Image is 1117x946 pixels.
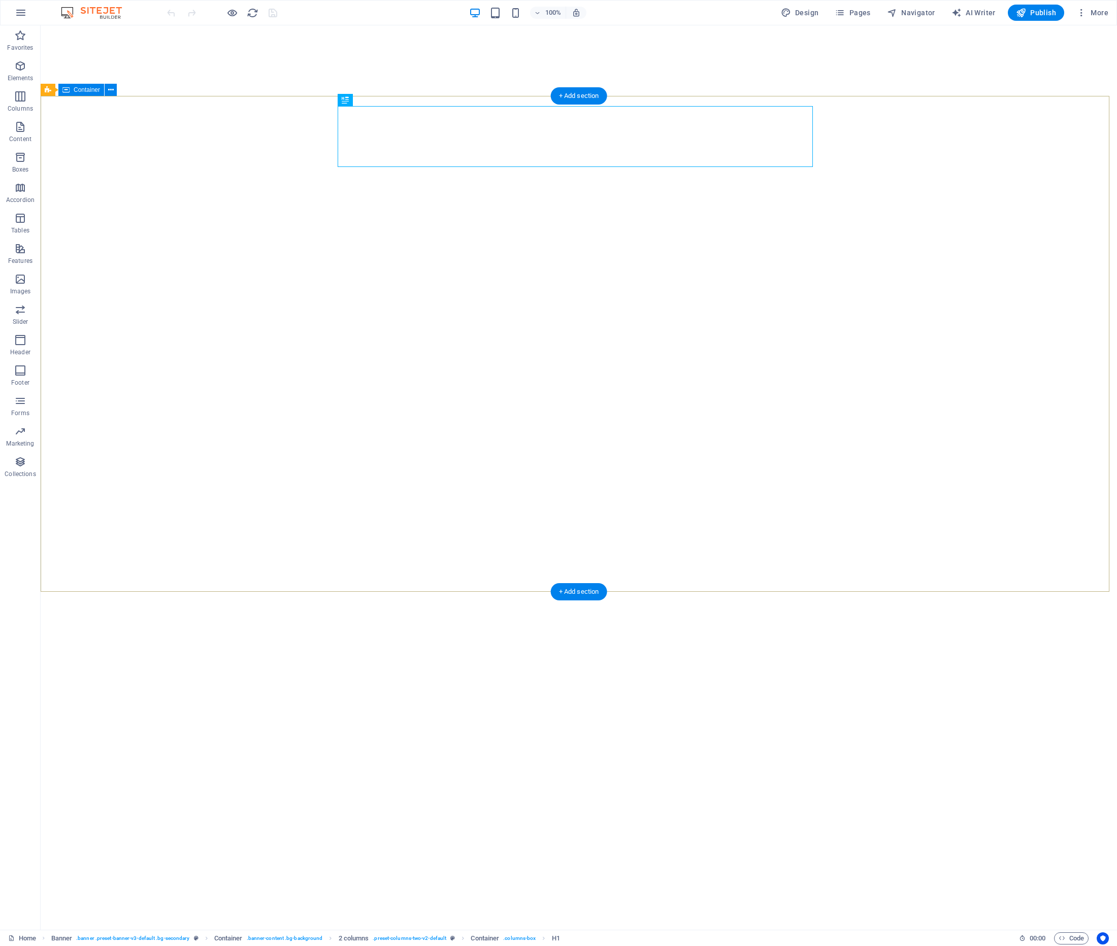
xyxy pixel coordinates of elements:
i: This element is a customizable preset [194,935,199,941]
span: Container [74,87,100,93]
span: 00 00 [1030,932,1045,944]
button: Navigator [883,5,939,21]
p: Collections [5,470,36,478]
i: This element is a customizable preset [450,935,455,941]
p: Footer [11,379,29,387]
p: Content [9,135,31,143]
p: Images [10,287,31,295]
span: Navigator [887,8,935,18]
span: Design [781,8,819,18]
span: Click to select. Double-click to edit [339,932,369,944]
span: Click to select. Double-click to edit [552,932,560,944]
p: Boxes [12,165,29,174]
span: More [1076,8,1108,18]
i: On resize automatically adjust zoom level to fit chosen device. [572,8,581,17]
div: + Add section [551,583,607,600]
div: Design (Ctrl+Alt+Y) [777,5,823,21]
span: : [1037,934,1038,942]
button: Publish [1008,5,1064,21]
button: Code [1054,932,1089,944]
img: Editor Logo [58,7,135,19]
span: Pages [835,8,870,18]
span: Code [1059,932,1084,944]
i: Reload page [247,7,258,19]
span: Click to select. Double-click to edit [214,932,243,944]
span: . banner-content .bg-background [247,932,323,944]
p: Favorites [7,44,33,52]
span: Click to select. Double-click to edit [471,932,499,944]
p: Header [10,348,30,356]
p: Elements [8,74,34,82]
p: Accordion [6,196,35,204]
div: + Add section [551,87,607,105]
nav: breadcrumb [51,932,560,944]
span: AI Writer [951,8,996,18]
p: Marketing [6,440,34,448]
span: . columns-box [503,932,536,944]
span: . preset-columns-two-v2-default [373,932,446,944]
button: More [1072,5,1112,21]
button: Pages [831,5,874,21]
p: Slider [13,318,28,326]
button: Click here to leave preview mode and continue editing [226,7,238,19]
h6: 100% [545,7,562,19]
span: Click to select. Double-click to edit [51,932,73,944]
p: Tables [11,226,29,234]
h6: Session time [1019,932,1046,944]
button: 100% [530,7,566,19]
p: Forms [11,409,29,417]
button: reload [246,7,258,19]
button: Usercentrics [1097,932,1109,944]
a: Click to cancel selection. Double-click to open Pages [8,932,36,944]
button: Design [777,5,823,21]
button: AI Writer [947,5,1000,21]
span: . banner .preset-banner-v3-default .bg-secondary [76,932,189,944]
p: Features [8,257,32,265]
span: Publish [1016,8,1056,18]
p: Columns [8,105,33,113]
